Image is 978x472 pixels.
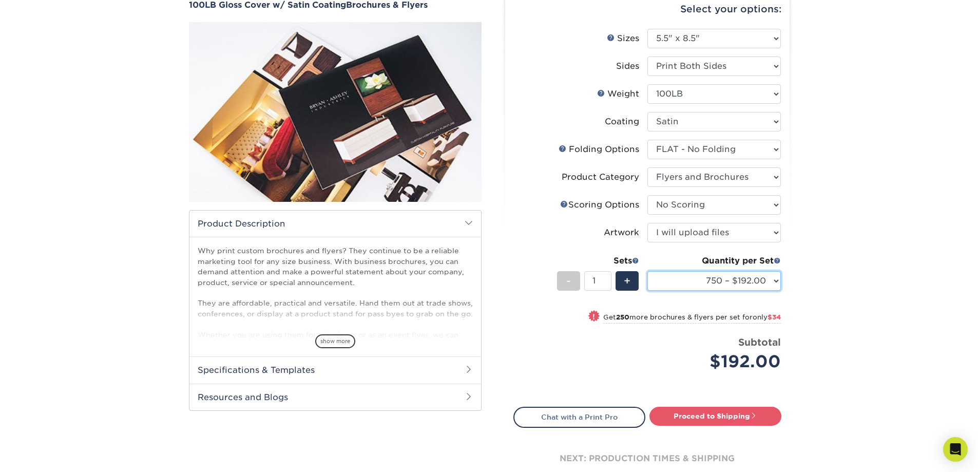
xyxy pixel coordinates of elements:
[603,313,781,324] small: Get more brochures & flyers per set for
[566,273,571,289] span: -
[592,311,595,322] span: !
[562,171,639,183] div: Product Category
[189,356,481,383] h2: Specifications & Templates
[189,11,482,213] img: 100LB Gloss Cover<br/>w/ Satin Coating 01
[189,211,481,237] h2: Product Description
[616,313,629,321] strong: 250
[753,313,781,321] span: only
[738,336,781,348] strong: Subtotal
[560,199,639,211] div: Scoring Options
[513,407,645,427] a: Chat with a Print Pro
[655,349,781,374] div: $192.00
[647,255,781,267] div: Quantity per Set
[198,246,473,403] p: Why print custom brochures and flyers? They continue to be a reliable marketing tool for any size...
[559,143,639,156] div: Folding Options
[624,273,630,289] span: +
[597,88,639,100] div: Weight
[604,226,639,239] div: Artwork
[315,334,355,348] span: show more
[649,407,781,425] a: Proceed to Shipping
[607,32,639,45] div: Sizes
[943,437,968,462] div: Open Intercom Messenger
[605,116,639,128] div: Coating
[557,255,639,267] div: Sets
[189,384,481,410] h2: Resources and Blogs
[616,60,639,72] div: Sides
[3,441,87,468] iframe: Google Customer Reviews
[768,313,781,321] span: $34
